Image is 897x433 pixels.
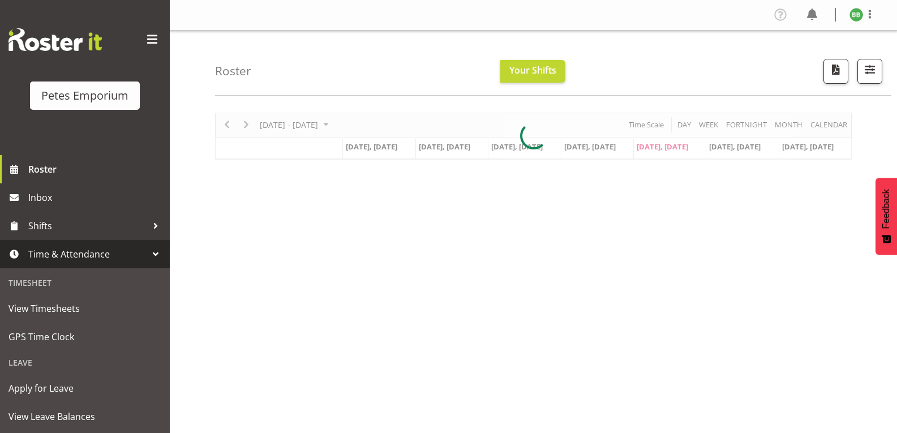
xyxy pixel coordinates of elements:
span: Feedback [881,189,891,229]
button: Filter Shifts [857,59,882,84]
div: Leave [3,351,167,374]
button: Your Shifts [500,60,565,83]
span: Time & Attendance [28,246,147,263]
span: Shifts [28,217,147,234]
span: Apply for Leave [8,380,161,397]
a: Apply for Leave [3,374,167,402]
h4: Roster [215,65,251,78]
span: View Leave Balances [8,408,161,425]
span: Inbox [28,189,164,206]
button: Feedback - Show survey [875,178,897,255]
a: View Timesheets [3,294,167,323]
a: View Leave Balances [3,402,167,431]
div: Timesheet [3,271,167,294]
button: Download a PDF of the roster according to the set date range. [823,59,848,84]
span: Your Shifts [509,64,556,76]
a: GPS Time Clock [3,323,167,351]
span: GPS Time Clock [8,328,161,345]
img: beena-bist9974.jpg [849,8,863,22]
span: View Timesheets [8,300,161,317]
div: Petes Emporium [41,87,128,104]
img: Rosterit website logo [8,28,102,51]
span: Roster [28,161,164,178]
